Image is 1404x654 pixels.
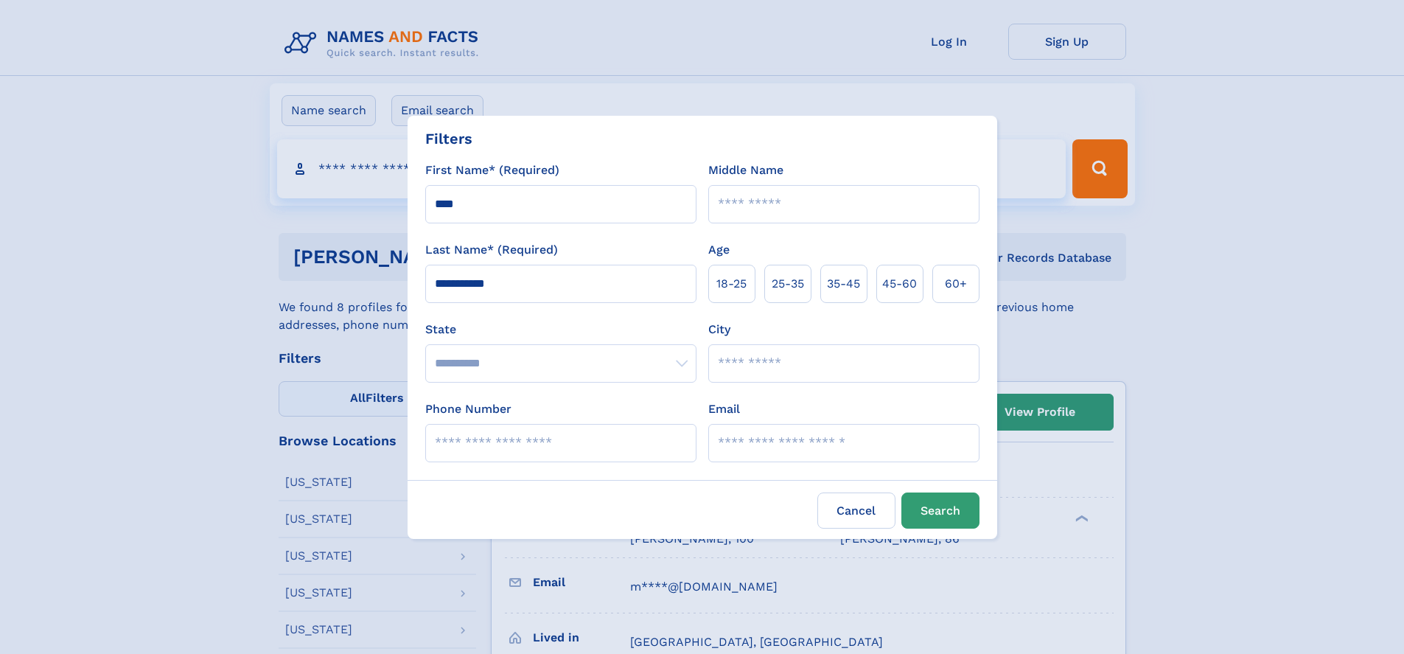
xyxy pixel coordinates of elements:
[425,241,558,259] label: Last Name* (Required)
[716,275,747,293] span: 18‑25
[708,161,783,179] label: Middle Name
[817,493,895,529] label: Cancel
[945,275,967,293] span: 60+
[425,321,696,338] label: State
[425,128,472,150] div: Filters
[708,321,730,338] label: City
[827,275,860,293] span: 35‑45
[901,493,979,529] button: Search
[425,161,559,179] label: First Name* (Required)
[708,400,740,418] label: Email
[425,400,511,418] label: Phone Number
[708,241,730,259] label: Age
[772,275,804,293] span: 25‑35
[882,275,917,293] span: 45‑60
